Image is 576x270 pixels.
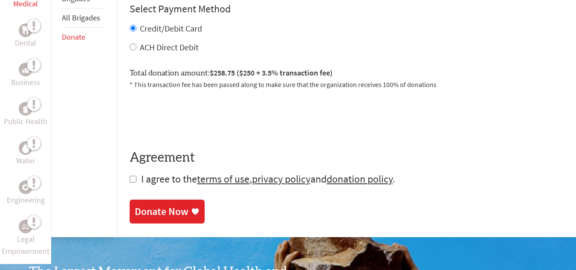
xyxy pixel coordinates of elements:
[22,105,29,113] img: Public Health
[210,68,333,78] span: $258.75 ($250 + 3.5% transaction fee)
[19,23,32,37] div: Dental
[2,220,49,257] a: Legal EmpowermentLegal Empowerment
[140,42,199,52] label: ACH Direct Debit
[2,233,49,257] p: Legal Empowerment
[130,100,259,133] iframe: reCAPTCHA
[197,172,249,186] a: terms of use
[11,63,40,88] a: BusinessBusiness
[130,67,333,79] label: Total donation amount:
[11,76,40,88] p: Business
[4,102,47,128] a: Public HealthPublic Health
[4,116,47,128] p: Public Health
[22,224,29,229] img: Legal Empowerment
[19,180,32,194] div: Engineering
[15,37,36,49] p: Dental
[16,155,35,167] p: Water
[62,9,106,28] li: All Brigades
[7,194,45,206] p: Engineering
[130,150,562,165] h4: Agreement
[130,79,562,90] p: * This transaction fee has been passed along to make sure that the organization receives 100% of ...
[135,205,188,218] div: Donate Now
[15,23,36,49] a: DentalDental
[62,32,85,42] a: Donate
[140,23,202,34] label: Credit/Debit Card
[327,172,393,186] a: donation policy
[7,180,45,206] a: EngineeringEngineering
[16,141,35,167] a: WaterWater
[130,200,205,224] a: Donate Now
[62,13,100,23] a: All Brigades
[22,184,29,191] img: Engineering
[252,172,310,186] a: privacy policy
[19,141,32,155] div: Water
[19,63,32,76] div: Business
[22,26,29,35] img: Dental
[22,143,29,153] img: Water
[22,66,29,73] img: Business
[130,2,562,16] h4: Select Payment Method
[62,28,106,46] li: Donate
[19,102,32,116] div: Public Health
[19,220,32,233] div: Legal Empowerment
[141,172,395,186] span: I agree to the , and .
